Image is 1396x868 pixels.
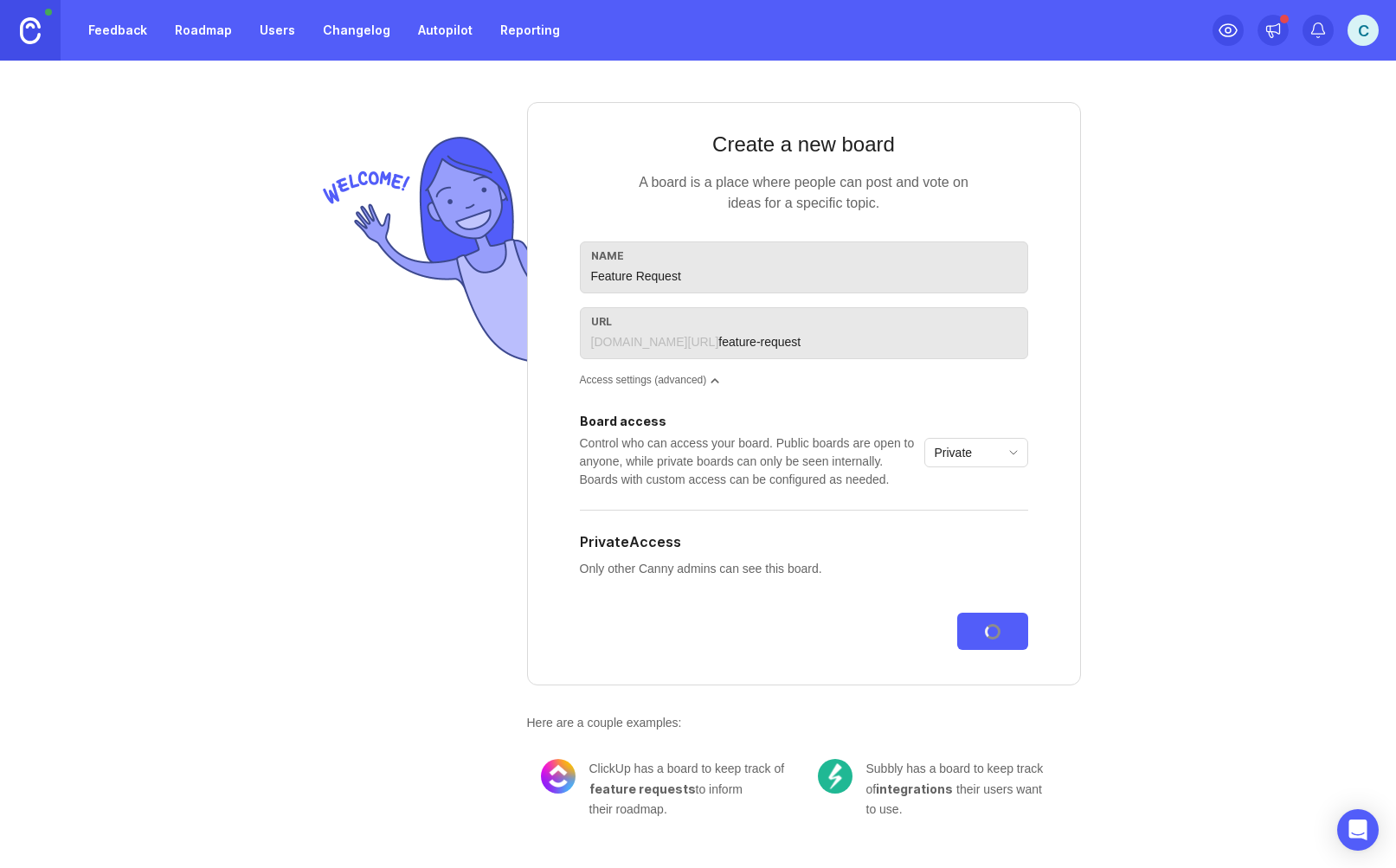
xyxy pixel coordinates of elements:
img: welcome-img-178bf9fb836d0a1529256ffe415d7085.png [316,130,527,370]
button: c [1348,15,1379,46]
a: Changelog [312,15,401,46]
div: toggle menu [924,438,1028,467]
a: Roadmap [164,15,242,46]
div: Access settings (advanced) [580,373,1028,388]
div: ClickUp has a board to keep track of to inform their roadmap. [589,759,790,820]
div: Here are a couple examples: [527,713,1081,732]
a: Reporting [490,15,570,46]
a: Autopilot [408,15,483,46]
div: Open Intercom Messenger [1337,809,1379,851]
span: integrations [876,781,953,796]
input: feature-requests [718,332,1016,351]
h5: Private Access [580,531,681,552]
div: Subbly has a board to keep track of their users want to use. [866,759,1067,820]
div: [DOMAIN_NAME][URL] [591,333,719,350]
a: Users [249,15,306,46]
span: Private [935,443,973,462]
div: Board access [580,415,917,428]
div: A board is a place where people can post and vote on ideas for a specific topic. [631,172,977,214]
a: Feedback [78,15,158,46]
div: Name [591,249,1017,262]
div: url [591,315,1017,328]
p: Only other Canny admins can see this board. [580,559,1028,578]
svg: toggle icon [1000,446,1027,460]
img: 8cacae02fdad0b0645cb845173069bf5.png [541,759,576,794]
div: Control who can access your board. Public boards are open to anyone, while private boards can onl... [580,434,917,489]
img: c104e91677ce72f6b937eb7b5afb1e94.png [818,759,852,794]
img: Canny Home [20,17,41,44]
input: Feature Requests [591,267,1017,286]
span: feature requests [589,781,696,796]
div: Create a new board [580,131,1028,158]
